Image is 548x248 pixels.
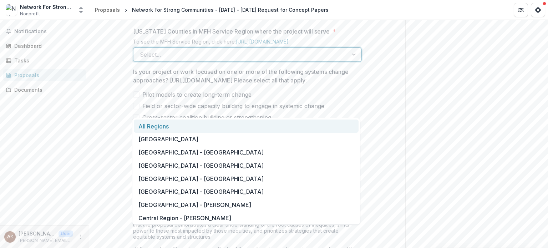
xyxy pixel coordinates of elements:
a: Dashboard [3,40,86,52]
button: Get Help [531,3,545,17]
div: [GEOGRAPHIC_DATA] [134,133,359,146]
div: Documents [14,86,80,93]
div: Central Region - [PERSON_NAME] [134,212,359,225]
a: Proposals [3,69,86,81]
span: Notifications [14,29,83,35]
div: All Regions [134,120,359,133]
div: Network For Strong Communities [20,3,73,11]
div: Tasks [14,57,80,64]
p: [US_STATE] Counties in MFH Service Region where the project will serve [133,27,330,36]
div: Proposals [95,6,120,14]
a: [URL][DOMAIN_NAME] [236,39,289,45]
div: [GEOGRAPHIC_DATA] - [GEOGRAPHIC_DATA] [134,146,359,159]
button: Notifications [3,26,86,37]
span: Nonprofit [20,11,40,17]
span: Cross-sector coalition building or strengthening [142,113,271,122]
p: User [59,231,73,237]
div: Dashboard [14,42,80,50]
a: Proposals [92,5,123,15]
p: [PERSON_NAME][EMAIL_ADDRESS][DOMAIN_NAME] [19,237,73,244]
img: Network For Strong Communities [6,4,17,16]
span: Field or sector-wide capacity building to engage in systemic change [142,102,324,110]
button: More [76,233,85,241]
div: [GEOGRAPHIC_DATA] - [PERSON_NAME] [134,198,359,212]
div: Network For Strong Communities - [DATE] - [DATE] Request for Concept Papers [132,6,329,14]
span: Pilot models to create long-term change [142,90,252,99]
div: Amy Brooks <amy@nscnow.org> [7,234,13,239]
div: [GEOGRAPHIC_DATA] - [GEOGRAPHIC_DATA] [134,159,359,172]
div: [GEOGRAPHIC_DATA] - [GEOGRAPHIC_DATA] [134,185,359,198]
button: Open entity switcher [76,3,86,17]
div: Proposals [14,71,80,79]
div: To see the MFH Service Region, click here: [133,39,361,47]
nav: breadcrumb [92,5,331,15]
p: Is your project or work focused on one or more of the following systems change approaches? [URL][... [133,67,357,85]
a: Documents [3,84,86,96]
a: Tasks [3,55,86,66]
div: [GEOGRAPHIC_DATA] - [GEOGRAPHIC_DATA] [134,172,359,185]
button: Partners [514,3,528,17]
p: [PERSON_NAME] <[PERSON_NAME][EMAIL_ADDRESS][DOMAIN_NAME]> [19,230,56,237]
